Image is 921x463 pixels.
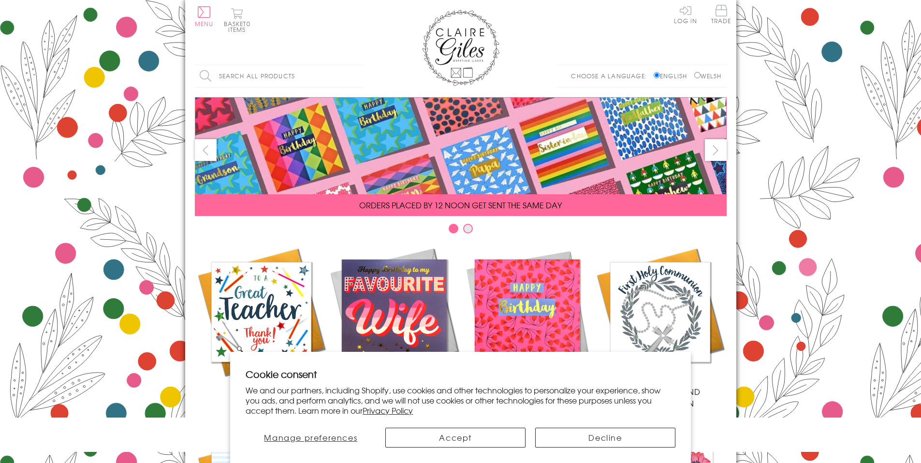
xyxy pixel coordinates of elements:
[694,72,722,80] label: Welsh
[461,246,594,397] a: Birthdays
[195,6,214,27] button: Menu
[654,72,660,78] input: English
[535,428,675,448] button: Decline
[385,428,526,448] button: Accept
[328,246,461,397] a: New Releases
[354,65,364,87] input: Search
[711,5,731,24] span: Trade
[654,72,692,80] label: English
[422,10,499,86] img: Claire Giles Greetings Cards
[228,19,250,34] span: 0 items
[674,5,697,24] a: Log In
[594,246,727,409] a: Communion and Confirmation
[195,139,217,161] button: prev
[246,367,675,381] h2: Cookie consent
[224,8,250,32] button: Basket0 items
[711,5,731,26] a: Trade
[705,139,727,161] button: next
[694,72,701,78] input: Welsh
[363,405,413,416] a: Privacy Policy
[246,385,675,415] p: We and our partners, including Shopify, use cookies and other technologies to personalize your ex...
[449,224,458,233] button: Carousel Page 1 (Current Slide)
[195,19,214,28] span: Menu
[264,432,357,443] span: Manage preferences
[571,72,652,80] p: Choose a language:
[463,224,473,233] button: Carousel Page 2
[195,246,328,397] a: Academic
[195,65,364,87] input: Search all products
[246,428,376,448] button: Manage preferences
[359,199,562,211] span: ORDERS PLACED BY 12 NOON GET SENT THE SAME DAY
[195,223,727,238] div: Carousel Pagination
